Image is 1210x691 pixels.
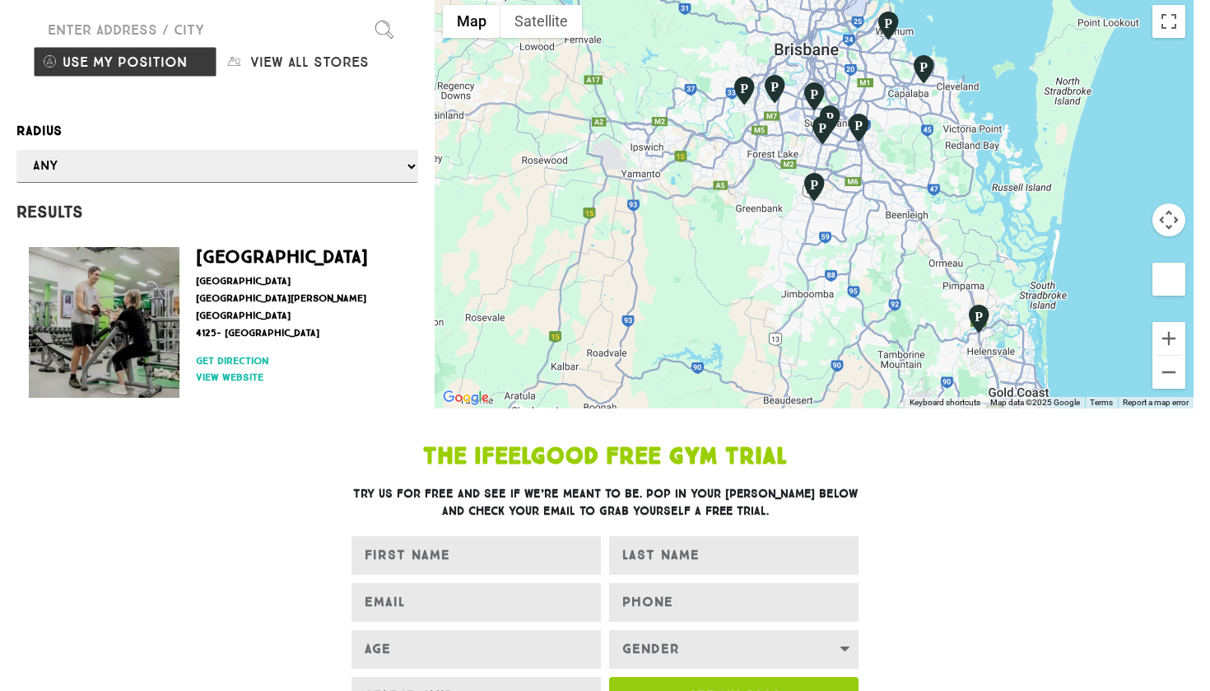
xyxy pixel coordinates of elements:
[443,5,500,38] button: Show street map
[761,73,789,105] div: Oxley
[351,583,601,622] input: EMAIL
[1152,203,1185,236] button: Map camera controls
[196,370,398,385] a: View website
[196,245,368,268] a: [GEOGRAPHIC_DATA]
[243,446,967,469] h1: The IfeelGood Free Gym Trial
[874,10,902,41] div: Wynnum
[910,397,980,409] button: Keyboard shortcuts
[439,387,493,409] a: Click to see this area on Google Maps
[1090,398,1113,407] a: Terms (opens in new tab)
[1152,263,1185,296] button: Drag Pegman onto the map to open Street View
[1152,5,1185,38] button: Toggle fullscreen view
[196,273,398,342] p: [GEOGRAPHIC_DATA] [GEOGRAPHIC_DATA][PERSON_NAME][GEOGRAPHIC_DATA] 4125- [GEOGRAPHIC_DATA]
[808,114,836,146] div: Calamvale
[33,46,217,77] button: Use my position
[351,485,859,520] h3: Try us for free and see if we’re meant to be. Pop in your [PERSON_NAME] below and check your emai...
[1152,356,1185,389] button: Zoom out
[1123,398,1189,407] a: Report a map error
[375,21,393,39] img: search.svg
[217,46,402,77] button: View all stores
[16,120,418,142] label: Radius
[351,630,601,669] input: Age
[609,536,859,575] input: LAST NAME
[500,5,582,38] button: Show satellite imagery
[800,81,828,112] div: Coopers Plains
[16,202,418,222] h4: Results
[800,171,828,203] div: Park Ridge
[816,104,844,135] div: Runcorn
[990,398,1080,407] span: Map data ©2025 Google
[439,387,493,409] img: Google
[730,75,758,106] div: Middle Park
[609,583,859,622] input: Only numbers and phone characters (#, -, *, etc) are accepted.
[910,54,938,85] div: Alexandra Hills
[965,303,993,334] div: Oxenford
[196,353,398,368] a: Get direction
[1152,322,1185,355] button: Zoom in
[845,112,873,143] div: Underwood
[351,536,601,575] input: FIRST NAME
